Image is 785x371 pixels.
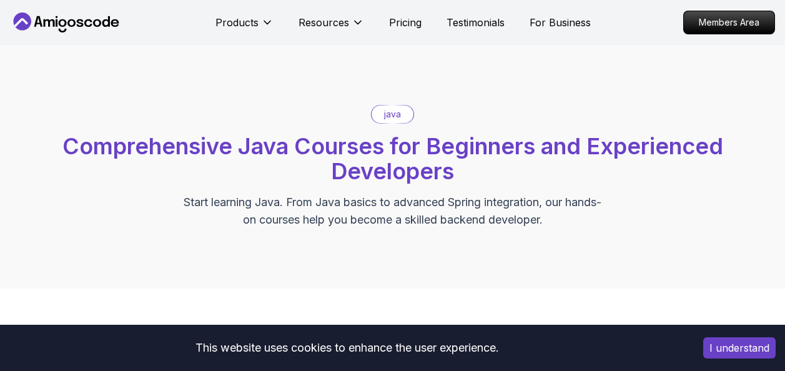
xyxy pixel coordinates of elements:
[299,15,349,30] p: Resources
[299,15,364,40] button: Resources
[447,15,505,30] a: Testimonials
[703,337,776,359] button: Accept cookies
[183,194,603,229] p: Start learning Java. From Java basics to advanced Spring integration, our hands-on courses help y...
[683,11,775,34] a: Members Area
[530,15,591,30] a: For Business
[9,334,684,362] div: This website uses cookies to enhance the user experience.
[62,132,723,185] span: Comprehensive Java Courses for Beginners and Experienced Developers
[215,15,274,40] button: Products
[215,15,259,30] p: Products
[389,15,422,30] a: Pricing
[384,108,401,121] p: java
